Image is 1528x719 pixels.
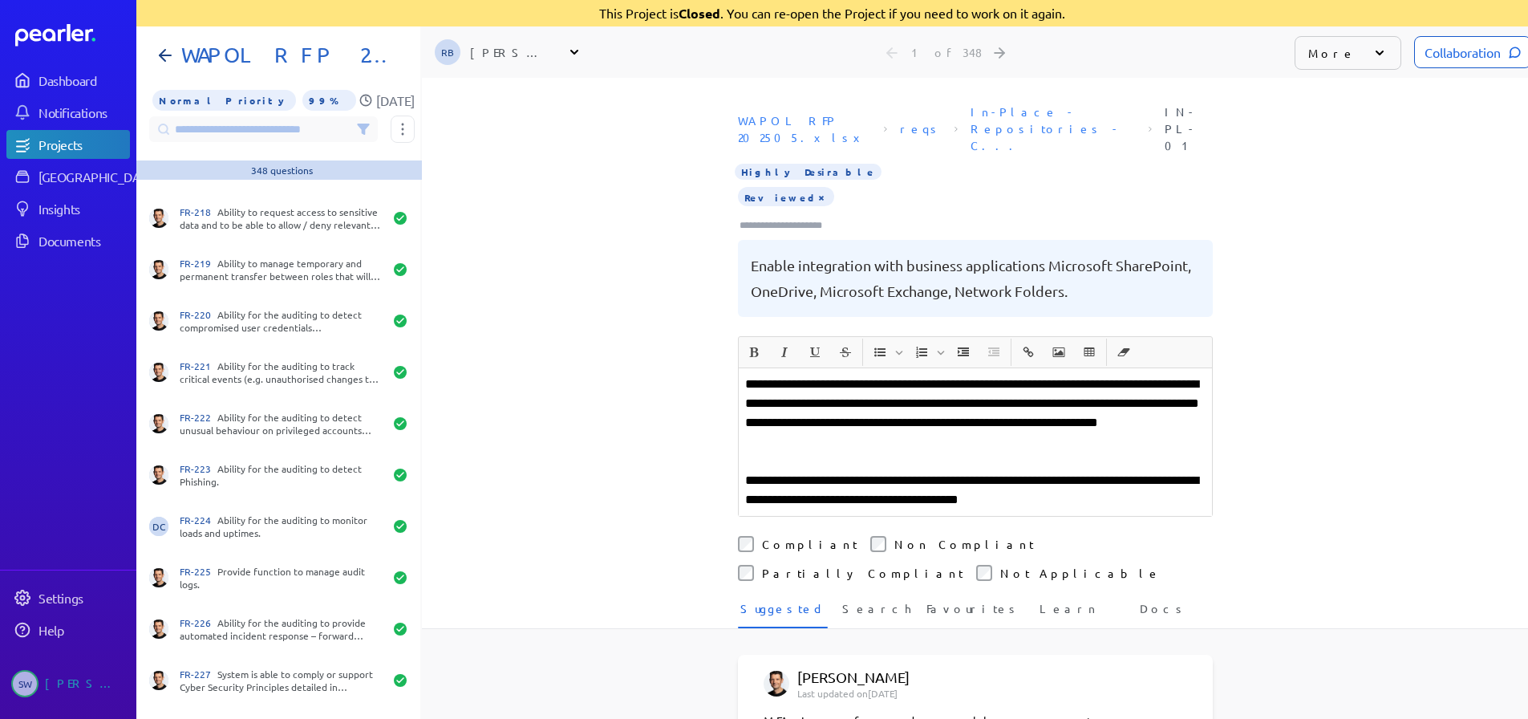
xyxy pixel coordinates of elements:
div: System is able to comply or support Cyber Security Principles detailed in Information Security Ma... [180,668,383,693]
span: Importance Highly Desirable [735,164,882,180]
button: Italic [771,339,798,366]
div: [PERSON_NAME] [470,44,550,60]
a: Notifications [6,98,130,127]
div: Help [39,622,128,638]
input: Type here to add tags [738,217,837,234]
span: FR-223 [180,462,217,475]
h1: WAPOL RFP 202505 [175,43,395,68]
p: [DATE] [376,91,415,110]
div: Projects [39,136,128,152]
label: Not Applicable [1000,565,1161,581]
span: FR-221 [180,359,217,372]
span: Learn [1040,600,1098,627]
pre: Enable integration with business applications Microsoft SharePoint, OneDrive, Microsoft Exchange,... [751,253,1200,304]
a: Documents [6,226,130,255]
span: Steve Whittington [11,670,39,697]
span: FR-224 [180,514,217,526]
span: Underline [800,339,829,366]
label: Non Compliant [894,536,1034,552]
span: Document: WAPOL RFP 202505.xlsx [732,106,877,152]
a: SW[PERSON_NAME] [6,664,130,704]
img: James Layton [149,619,168,639]
img: James Layton [764,671,789,697]
span: Clear Formatting [1109,339,1138,366]
span: Favourites [926,600,1020,627]
img: James Layton [149,260,168,279]
button: Insert Image [1045,339,1072,366]
div: Ability for the auditing to monitor loads and uptimes. [180,514,383,539]
div: Ability for the auditing to provide automated incident response – forward security alerts and inc... [180,616,383,642]
span: FR-219 [180,257,217,270]
button: Insert Ordered List [908,339,935,366]
img: James Layton [149,414,168,433]
div: Provide function to manage audit logs. [180,565,383,591]
span: Sheet: reqs [894,114,948,144]
span: Damien Choy [149,517,168,536]
span: FR-227 [180,668,217,680]
img: James Layton [149,568,168,587]
p: More [1308,45,1356,61]
div: Ability for the auditing to detect compromised user credentials [SECURITY_DATA] Force, Pass the H... [180,308,383,334]
span: Docs [1140,600,1187,627]
span: FR-222 [180,411,217,424]
a: Projects [6,130,130,159]
span: Strike through [831,339,860,366]
a: Insights [6,194,130,223]
img: James Layton [149,363,168,382]
span: Insert Image [1044,339,1073,366]
span: Increase Indent [949,339,978,366]
button: Bold [740,339,768,366]
button: Strike through [832,339,859,366]
span: FR-220 [180,308,217,321]
span: Priority [152,90,296,111]
label: Partially Compliant [762,565,963,581]
img: James Layton [149,465,168,485]
button: Underline [801,339,829,366]
a: Help [6,615,130,644]
span: FR-226 [180,616,217,629]
img: James Layton [149,311,168,331]
div: [GEOGRAPHIC_DATA] [39,169,158,185]
p: Last updated on [DATE] [797,687,1035,700]
div: 348 questions [251,164,313,177]
button: Insert link [1015,339,1042,366]
span: Decrease Indent [979,339,1008,366]
span: Suggested [740,600,825,627]
button: Insert table [1076,339,1103,366]
span: Insert Ordered List [907,339,947,366]
div: Dashboard [39,72,128,88]
span: Section: In-Place - Repositories - Connection [964,97,1142,160]
label: Compliant [762,536,857,552]
div: Ability for the auditing to detect Phishing. [180,462,383,488]
div: Documents [39,233,128,249]
div: Ability to request access to sensitive data and to be able to allow / deny relevant security clea... [180,205,383,231]
a: Dashboard [15,24,130,47]
span: Ryan Baird [435,39,460,65]
span: FR-225 [180,565,217,578]
span: Bold [740,339,768,366]
strong: Closed [679,5,720,22]
span: Reviewed [738,187,834,206]
a: Dashboard [6,66,130,95]
div: Ability to manage temporary and permanent transfer between roles that will apply the access contr... [180,257,383,282]
p: [PERSON_NAME] [797,668,1035,687]
img: James Layton [149,671,168,690]
span: Search [842,600,911,627]
div: Ability for the auditing to track critical events (e.g. unauthorised changes to configuration or ... [180,359,383,385]
a: [GEOGRAPHIC_DATA] [6,162,130,191]
span: Italic [770,339,799,366]
span: FR-218 [180,205,217,218]
a: Settings [6,583,130,612]
button: Clear Formatting [1110,339,1137,366]
button: Tag at index 0 with value Reviewed focussed. Press backspace to remove [815,189,828,205]
div: Insights [39,201,128,217]
div: 1 of 348 [911,45,982,59]
div: [PERSON_NAME] [45,670,125,697]
button: Increase Indent [950,339,977,366]
span: Insert Unordered List [865,339,906,366]
img: James Layton [149,209,168,228]
button: Insert Unordered List [866,339,894,366]
span: 99% of Questions Completed [302,90,356,111]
